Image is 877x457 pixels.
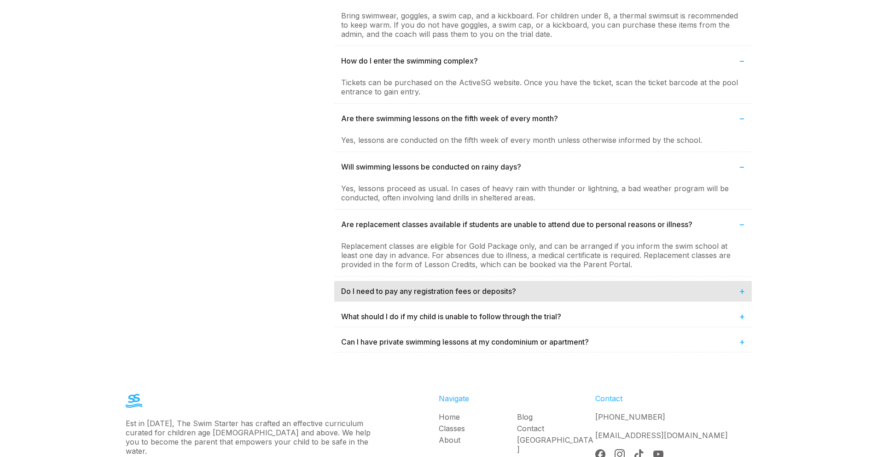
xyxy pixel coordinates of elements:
[334,332,752,352] div: Can I have private swimming lessons at my condominium or apartment?
[739,311,745,322] span: +
[126,394,142,408] img: The Swim Starter Logo
[439,435,517,445] a: About
[517,412,595,422] a: Blog
[334,108,752,129] div: Are there swimming lessons on the fifth week of every month?
[334,306,752,327] div: What should I do if my child is unable to follow through the trial?
[517,424,595,433] a: Contact
[595,394,752,403] div: Contact
[439,394,595,403] div: Navigate
[739,336,745,347] span: +
[334,214,752,234] div: Are replacement classes available if students are unable to attend due to personal reasons or ill...
[739,113,745,124] span: −
[334,281,752,301] div: Do I need to pay any registration fees or deposits?
[334,157,752,177] div: Will swimming lessons be conducted on rainy days?
[341,78,745,96] p: Tickets can be purchased on the ActiveSG website. Once you have the ticket, scan the ticket barco...
[341,11,745,39] p: Bring swimwear, goggles, a swim cap, and a kickboard. For children under 8, a thermal swimsuit is...
[126,419,376,456] div: Est in [DATE], The Swim Starter has crafted an effective curriculum curated for children age [DEM...
[341,184,745,202] p: Yes, lessons proceed as usual. In cases of heavy rain with thunder or lightning, a bad weather pr...
[739,55,745,66] span: −
[739,161,745,172] span: −
[341,135,745,145] p: Yes, lessons are conducted on the fifth week of every month unless otherwise informed by the school.
[739,219,745,230] span: −
[334,51,752,71] div: How do I enter the swimming complex?
[739,286,745,297] span: +
[595,412,665,422] a: [PHONE_NUMBER]
[595,431,728,440] a: [EMAIL_ADDRESS][DOMAIN_NAME]
[439,424,517,433] a: Classes
[341,241,745,269] p: Replacement classes are eligible for Gold Package only, and can be arranged if you inform the swi...
[439,412,517,422] a: Home
[517,435,595,454] a: [GEOGRAPHIC_DATA]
